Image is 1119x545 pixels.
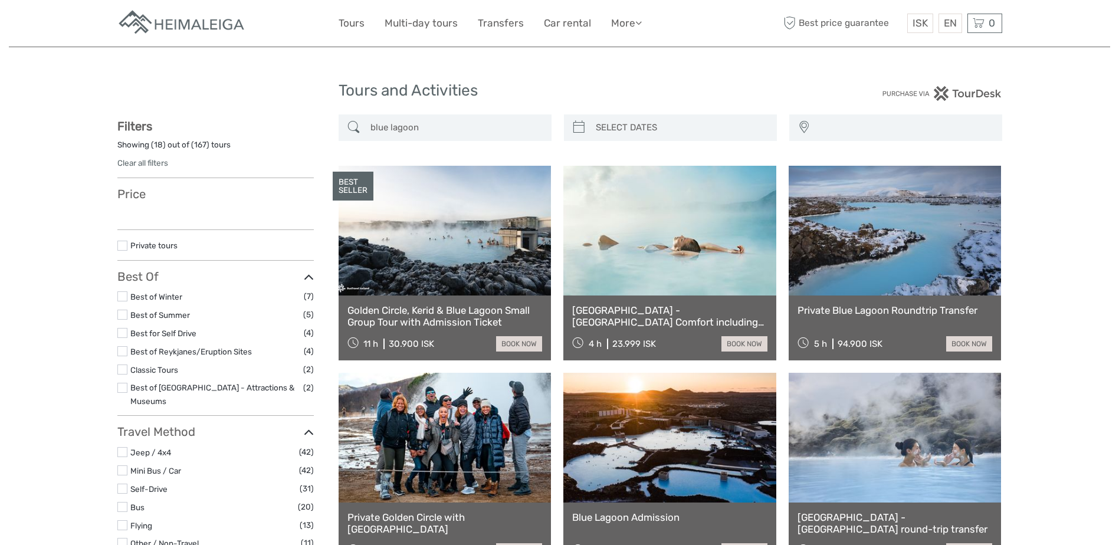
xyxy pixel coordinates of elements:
[363,339,378,349] span: 11 h
[987,17,997,29] span: 0
[130,383,294,406] a: Best of [GEOGRAPHIC_DATA] - Attractions & Museums
[589,339,602,349] span: 4 h
[299,445,314,459] span: (42)
[117,158,168,168] a: Clear all filters
[612,339,656,349] div: 23.999 ISK
[130,484,168,494] a: Self-Drive
[154,139,163,150] label: 18
[366,117,546,138] input: SEARCH
[130,448,171,457] a: Jeep / 4x4
[882,86,1002,101] img: PurchaseViaTourDesk.png
[339,81,781,100] h1: Tours and Activities
[303,381,314,395] span: (2)
[572,511,767,523] a: Blue Lagoon Admission
[194,139,206,150] label: 167
[781,14,904,33] span: Best price guarantee
[814,339,827,349] span: 5 h
[544,15,591,32] a: Car rental
[130,521,152,530] a: Flying
[496,336,542,352] a: book now
[798,511,993,536] a: [GEOGRAPHIC_DATA] - [GEOGRAPHIC_DATA] round-trip transfer
[300,518,314,532] span: (13)
[300,482,314,495] span: (31)
[838,339,882,349] div: 94.900 ISK
[117,425,314,439] h3: Travel Method
[303,308,314,321] span: (5)
[130,466,181,475] a: Mini Bus / Car
[385,15,458,32] a: Multi-day tours
[117,9,247,38] img: Apartments in Reykjavik
[117,270,314,284] h3: Best Of
[478,15,524,32] a: Transfers
[304,290,314,303] span: (7)
[130,329,196,338] a: Best for Self Drive
[347,304,543,329] a: Golden Circle, Kerid & Blue Lagoon Small Group Tour with Admission Ticket
[913,17,928,29] span: ISK
[304,344,314,358] span: (4)
[130,347,252,356] a: Best of Reykjanes/Eruption Sites
[339,15,365,32] a: Tours
[130,503,145,512] a: Bus
[304,326,314,340] span: (4)
[611,15,642,32] a: More
[389,339,434,349] div: 30.900 ISK
[117,187,314,201] h3: Price
[721,336,767,352] a: book now
[130,241,178,250] a: Private tours
[130,365,178,375] a: Classic Tours
[938,14,962,33] div: EN
[798,304,993,316] a: Private Blue Lagoon Roundtrip Transfer
[130,292,182,301] a: Best of Winter
[333,172,373,201] div: BEST SELLER
[347,511,543,536] a: Private Golden Circle with [GEOGRAPHIC_DATA]
[572,304,767,329] a: [GEOGRAPHIC_DATA] - [GEOGRAPHIC_DATA] Comfort including admission
[130,310,190,320] a: Best of Summer
[946,336,992,352] a: book now
[299,464,314,477] span: (42)
[303,363,314,376] span: (2)
[298,500,314,514] span: (20)
[117,119,152,133] strong: Filters
[117,139,314,157] div: Showing ( ) out of ( ) tours
[591,117,771,138] input: SELECT DATES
